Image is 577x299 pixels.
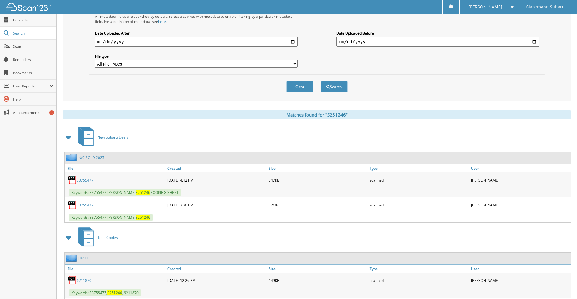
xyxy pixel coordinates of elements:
[469,274,571,286] div: [PERSON_NAME]
[267,265,368,273] a: Size
[166,274,267,286] div: [DATE] 12:26 PM
[469,174,571,186] div: [PERSON_NAME]
[267,174,368,186] div: 347KB
[368,174,469,186] div: scanned
[166,199,267,211] div: [DATE] 3:30 PM
[286,81,313,92] button: Clear
[166,164,267,172] a: Created
[368,164,469,172] a: Type
[95,31,298,36] label: Date Uploaded After
[68,200,77,209] img: PDF.png
[158,19,166,24] a: here
[267,164,368,172] a: Size
[66,254,78,262] img: folder2.png
[267,199,368,211] div: 12MB
[65,164,166,172] a: File
[66,154,78,161] img: folder2.png
[368,265,469,273] a: Type
[166,174,267,186] div: [DATE] 4:12 PM
[336,31,539,36] label: Date Uploaded Before
[75,226,118,249] a: Tech Copies
[65,265,166,273] a: File
[13,84,49,89] span: User Reports
[547,270,577,299] iframe: Chat Widget
[78,255,90,261] a: [DATE]
[469,199,571,211] div: [PERSON_NAME]
[267,274,368,286] div: 149KB
[77,203,93,208] a: S3755477
[69,289,141,296] span: Keywords: S3755477, , 6211870
[107,290,122,295] span: S251246
[97,135,128,140] span: New Subaru Deals
[13,97,53,102] span: Help
[77,278,91,283] a: 6211870
[95,54,298,59] label: File type
[368,199,469,211] div: scanned
[95,14,298,24] div: All metadata fields are searched by default. Select a cabinet with metadata to enable filtering b...
[469,164,571,172] a: User
[68,276,77,285] img: PDF.png
[136,190,150,195] span: S251246
[63,110,571,119] div: Matches found for "S251246"
[68,175,77,185] img: PDF.png
[469,5,502,9] span: [PERSON_NAME]
[69,214,153,221] span: Keywords: S3755477 [PERSON_NAME]
[13,70,53,75] span: Bookmarks
[97,235,118,240] span: Tech Copies
[6,3,51,11] img: scan123-logo-white.svg
[78,155,104,160] a: N/C SOLD 2025
[49,110,54,115] div: 6
[368,274,469,286] div: scanned
[75,125,128,149] a: New Subaru Deals
[321,81,348,92] button: Search
[13,110,53,115] span: Announcements
[69,189,181,196] span: Keywords: S3755477 [PERSON_NAME] BOOKING SHEET
[77,178,93,183] a: S3755477
[13,44,53,49] span: Scan
[136,215,150,220] span: S251246
[13,57,53,62] span: Reminders
[95,37,298,47] input: start
[469,265,571,273] a: User
[526,5,565,9] span: Glanzmann Subaru
[166,265,267,273] a: Created
[13,17,53,23] span: Cabinets
[336,37,539,47] input: end
[13,31,53,36] span: Search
